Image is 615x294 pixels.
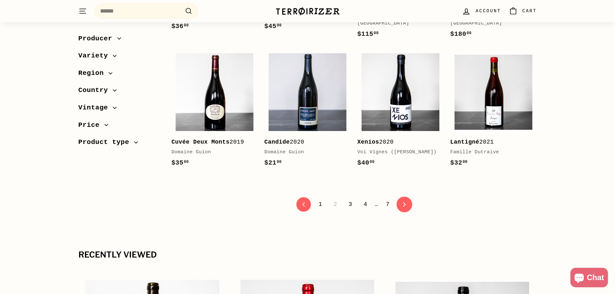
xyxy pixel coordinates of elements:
[78,137,134,148] span: Product type
[78,32,161,49] button: Producer
[78,120,105,131] span: Price
[184,160,189,164] sup: 00
[382,199,393,210] a: 7
[78,102,113,113] span: Vintage
[264,148,344,156] div: Domaine Guion
[458,2,505,21] a: Account
[264,139,290,145] b: Candide
[264,49,351,175] a: Candide2020Domaine Guion
[171,49,258,175] a: Cuvée Deux Monts2019Domaine Guion
[569,268,610,289] inbox-online-store-chat: Shopify online store chat
[277,160,282,164] sup: 00
[357,30,379,38] span: $115
[466,31,471,35] sup: 00
[78,85,113,96] span: Country
[450,30,472,38] span: $180
[370,160,374,164] sup: 00
[357,148,437,156] div: Voi Vignes ([PERSON_NAME])
[330,199,341,210] span: 2
[357,159,375,167] span: $40
[78,33,117,44] span: Producer
[505,2,541,21] a: Cart
[476,7,501,15] span: Account
[171,148,251,156] div: Domaine Guion
[463,160,467,164] sup: 00
[375,201,378,207] span: …
[450,49,537,175] a: Lantigné2021Famille Dutraive
[78,136,161,153] button: Product type
[374,31,378,35] sup: 00
[450,139,479,145] b: Lantigné
[78,68,109,79] span: Region
[264,137,344,147] div: 2020
[264,159,282,167] span: $21
[78,101,161,118] button: Vintage
[78,51,113,62] span: Variety
[345,199,356,210] a: 3
[78,49,161,66] button: Variety
[171,137,251,147] div: 2019
[78,84,161,101] button: Country
[522,7,537,15] span: Cart
[78,118,161,136] button: Price
[450,148,530,156] div: Famille Dutraive
[264,23,282,30] span: $45
[171,159,189,167] span: $35
[315,199,326,210] a: 1
[78,66,161,84] button: Region
[450,137,530,147] div: 2021
[360,199,371,210] a: 4
[184,23,189,28] sup: 00
[277,23,282,28] sup: 00
[171,139,230,145] b: Cuvée Deux Monts
[357,139,379,145] b: Xenios
[357,137,437,147] div: 2020
[171,23,189,30] span: $36
[450,159,468,167] span: $32
[78,250,537,259] div: Recently viewed
[357,49,444,175] a: Xenios2020Voi Vignes ([PERSON_NAME])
